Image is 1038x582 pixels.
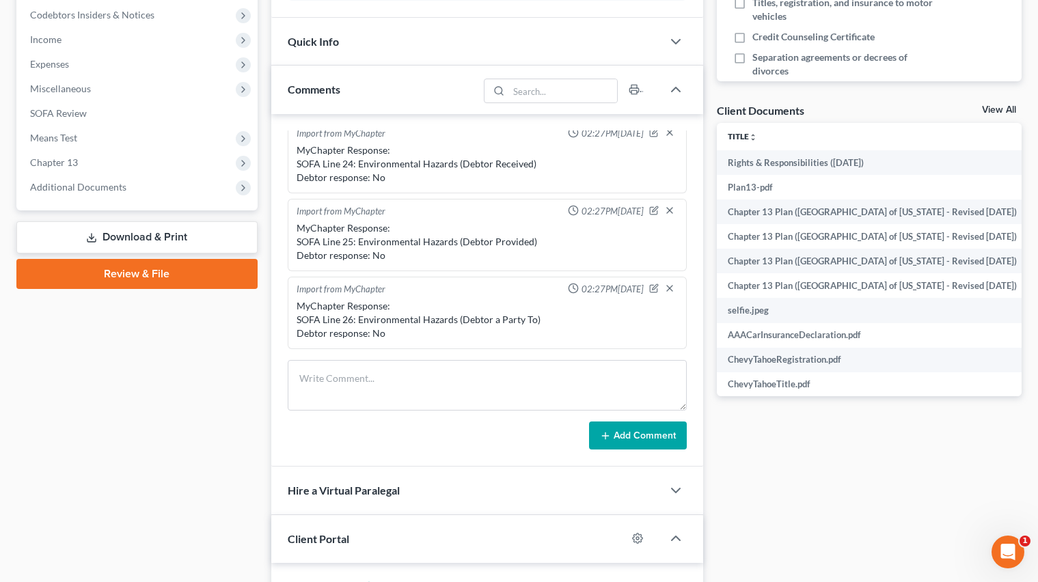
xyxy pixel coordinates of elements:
a: Titleunfold_more [728,131,757,141]
span: Codebtors Insiders & Notices [30,9,154,20]
input: Search... [509,79,618,102]
td: ChevyTahoeRegistration.pdf [717,348,1033,372]
span: 02:27PM[DATE] [582,127,644,140]
a: Review & File [16,259,258,289]
span: Hire a Virtual Paralegal [288,484,400,497]
td: AAACarInsuranceDeclaration.pdf [717,323,1033,348]
span: Expenses [30,58,69,70]
div: Import from MyChapter [297,283,385,296]
span: Chapter 13 [30,156,78,168]
span: 02:27PM[DATE] [582,283,644,296]
td: Rights & Responsibilities ([DATE]) [717,150,1033,175]
td: Plan13-pdf [717,175,1033,199]
a: View All [982,105,1016,115]
div: MyChapter Response: SOFA Line 25: Environmental Hazards (Debtor Provided) Debtor response: No [297,221,678,262]
div: MyChapter Response: SOFA Line 24: Environmental Hazards (Debtor Received) Debtor response: No [297,143,678,184]
span: 1 [1020,536,1030,546]
div: MyChapter Response: SOFA Line 26: Environmental Hazards (Debtor a Party To) Debtor response: No [297,299,678,340]
td: Chapter 13 Plan ([GEOGRAPHIC_DATA] of [US_STATE] - Revised [DATE]) [717,249,1033,273]
td: selfie.jpeg [717,298,1033,322]
span: Additional Documents [30,181,126,193]
div: Client Documents [717,103,804,117]
span: Income [30,33,62,45]
span: Client Portal [288,532,349,545]
span: Miscellaneous [30,83,91,94]
span: Separation agreements or decrees of divorces [752,51,933,78]
td: ChevyTahoeTitle.pdf [717,372,1033,397]
td: Chapter 13 Plan ([GEOGRAPHIC_DATA] of [US_STATE] - Revised [DATE]) [717,199,1033,224]
span: SOFA Review [30,107,87,119]
td: Chapter 13 Plan ([GEOGRAPHIC_DATA] of [US_STATE] - Revised [DATE]) [717,273,1033,298]
a: Download & Print [16,221,258,253]
td: Chapter 13 Plan ([GEOGRAPHIC_DATA] of [US_STATE] - Revised [DATE]) [717,224,1033,249]
div: Import from MyChapter [297,127,385,141]
span: 02:27PM[DATE] [582,205,644,218]
div: Import from MyChapter [297,205,385,219]
i: unfold_more [749,133,757,141]
button: Add Comment [589,421,687,450]
span: Means Test [30,132,77,143]
span: Credit Counseling Certificate [752,30,875,44]
iframe: Intercom live chat [992,536,1024,568]
a: SOFA Review [19,101,258,126]
span: Comments [288,83,340,96]
span: Quick Info [288,35,339,48]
